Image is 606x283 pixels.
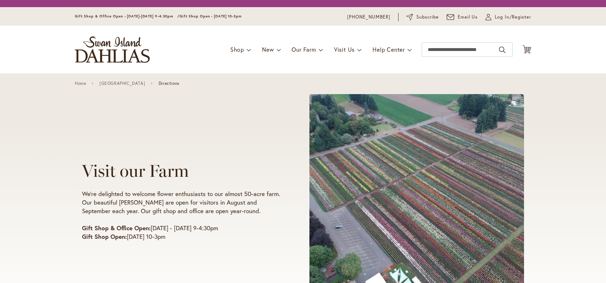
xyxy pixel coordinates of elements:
a: Home [75,81,86,86]
span: Visit Us [334,46,355,53]
a: [PHONE_NUMBER] [347,14,390,21]
a: store logo [75,36,150,63]
p: [DATE] - [DATE] 9-4:30pm [DATE] 10-3pm [82,224,282,241]
a: [GEOGRAPHIC_DATA] [99,81,145,86]
strong: Gift Shop & Office Open: [82,224,151,232]
span: Log In/Register [495,14,531,21]
span: Email Us [458,14,478,21]
span: Gift Shop Open - [DATE] 10-3pm [180,14,242,19]
span: Directions [159,81,179,86]
h1: Visit our Farm [82,161,282,181]
a: Subscribe [406,14,439,21]
a: Email Us [447,14,478,21]
span: Shop [230,46,244,53]
a: Log In/Register [486,14,531,21]
span: Gift Shop & Office Open - [DATE]-[DATE] 9-4:30pm / [75,14,180,19]
span: Our Farm [292,46,316,53]
button: Search [499,44,505,56]
span: Subscribe [416,14,439,21]
strong: Gift Shop Open: [82,232,127,241]
span: Help Center [373,46,405,53]
span: New [262,46,274,53]
p: We're delighted to welcome flower enthusiasts to our almost 50-acre farm. Our beautiful [PERSON_N... [82,190,282,215]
